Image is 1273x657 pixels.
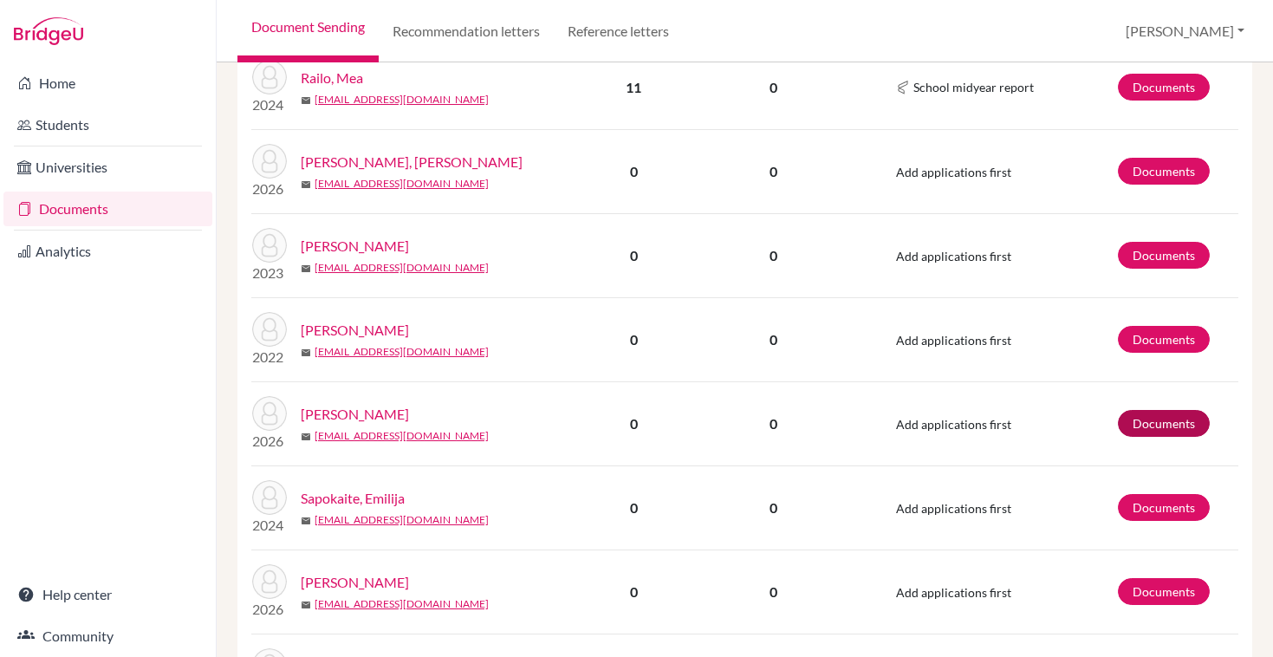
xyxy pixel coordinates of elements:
a: Documents [1118,74,1210,101]
span: Add applications first [896,165,1011,179]
p: 0 [693,582,854,602]
p: 0 [693,329,854,350]
a: [EMAIL_ADDRESS][DOMAIN_NAME] [315,596,489,612]
a: Documents [1118,158,1210,185]
img: Common App logo [896,81,910,94]
a: [EMAIL_ADDRESS][DOMAIN_NAME] [315,176,489,192]
a: Community [3,619,212,654]
b: 0 [630,499,638,516]
b: 0 [630,247,638,263]
p: 0 [693,77,854,98]
a: Universities [3,150,212,185]
p: 2024 [252,515,287,536]
img: Bridge-U [14,17,83,45]
a: [PERSON_NAME], [PERSON_NAME] [301,152,523,172]
a: Documents [1118,578,1210,605]
a: [PERSON_NAME] [301,572,409,593]
span: mail [301,263,311,274]
a: Documents [1118,326,1210,353]
span: mail [301,348,311,358]
p: 2024 [252,94,287,115]
a: [EMAIL_ADDRESS][DOMAIN_NAME] [315,92,489,107]
p: 0 [693,161,854,182]
p: 2026 [252,599,287,620]
p: 2022 [252,347,287,368]
a: [EMAIL_ADDRESS][DOMAIN_NAME] [315,260,489,276]
p: 0 [693,413,854,434]
img: Šapokaitė, Kamilė [252,564,287,599]
img: Railo, Mea [252,60,287,94]
span: Add applications first [896,585,1011,600]
a: [PERSON_NAME] [301,404,409,425]
a: Documents [1118,242,1210,269]
a: Analytics [3,234,212,269]
b: 0 [630,331,638,348]
a: [EMAIL_ADDRESS][DOMAIN_NAME] [315,512,489,528]
b: 11 [626,79,641,95]
b: 0 [630,163,638,179]
img: Sahu, Risi [252,396,287,431]
a: Students [3,107,212,142]
p: 2026 [252,431,287,452]
span: Add applications first [896,501,1011,516]
b: 0 [630,415,638,432]
span: Add applications first [896,333,1011,348]
span: mail [301,95,311,106]
span: Add applications first [896,249,1011,263]
a: Documents [1118,410,1210,437]
a: [PERSON_NAME] [301,236,409,257]
p: 0 [693,498,854,518]
span: mail [301,600,311,610]
a: Help center [3,577,212,612]
b: 0 [630,583,638,600]
a: Documents [3,192,212,226]
p: 0 [693,245,854,266]
a: Sapokaite, Emilija [301,488,405,509]
span: mail [301,432,311,442]
span: mail [301,179,311,190]
img: Rana, Rohan [252,228,287,263]
img: Rakocevic, Iana [252,144,287,179]
a: [EMAIL_ADDRESS][DOMAIN_NAME] [315,428,489,444]
span: School midyear report [913,78,1034,96]
p: 2023 [252,263,287,283]
p: 2026 [252,179,287,199]
img: Ross, Ana Craig [252,312,287,347]
img: Sapokaite, Emilija [252,480,287,515]
button: [PERSON_NAME] [1118,15,1252,48]
a: [PERSON_NAME] [301,320,409,341]
span: Add applications first [896,417,1011,432]
span: mail [301,516,311,526]
a: Railo, Mea [301,68,363,88]
a: [EMAIL_ADDRESS][DOMAIN_NAME] [315,344,489,360]
a: Home [3,66,212,101]
a: Documents [1118,494,1210,521]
